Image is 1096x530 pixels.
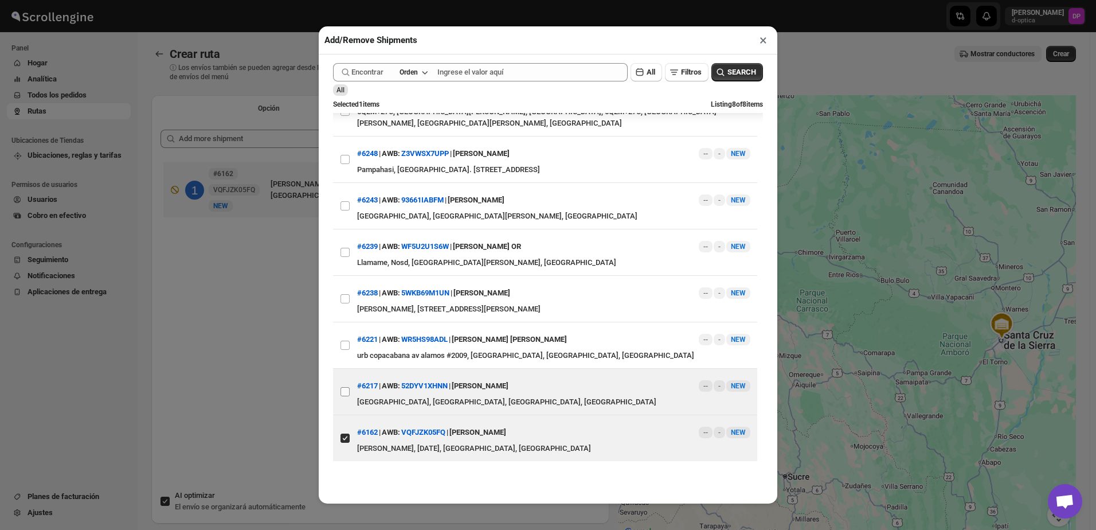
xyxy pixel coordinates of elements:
[452,329,567,350] div: [PERSON_NAME] [PERSON_NAME]
[731,243,746,251] span: NEW
[357,236,521,257] div: | |
[703,289,708,298] span: --
[703,381,708,391] span: --
[357,143,510,164] div: | |
[401,196,444,204] button: 93661IABFM
[401,381,448,390] button: 52DYV1XHNN
[357,376,508,396] div: | |
[357,196,378,204] button: #6243
[703,335,708,344] span: --
[382,194,400,206] span: AWB:
[718,289,721,298] span: -
[453,236,521,257] div: [PERSON_NAME] OR
[382,427,400,438] span: AWB:
[647,68,655,76] span: All
[755,32,772,48] button: ×
[731,428,746,437] span: NEW
[401,335,448,344] button: WR5HS98ADL
[401,149,449,158] button: Z3VWSX7UPP
[1048,484,1082,519] a: Chat abierto
[357,335,378,344] button: #6221
[703,196,708,205] span: --
[333,100,379,108] span: Selected 1 items
[448,190,504,211] div: [PERSON_NAME]
[151,120,609,471] div: Selected Shipments
[324,34,417,46] h2: Add/Remove Shipments
[711,63,763,81] button: SEARCH
[382,241,400,252] span: AWB:
[631,63,662,81] button: All
[681,68,702,76] span: Filtros
[357,443,750,454] div: [PERSON_NAME], [DATE], [GEOGRAPHIC_DATA], [GEOGRAPHIC_DATA]
[731,289,746,297] span: NEW
[731,196,746,204] span: NEW
[703,149,708,158] span: --
[731,336,746,344] span: NEW
[382,334,400,345] span: AWB:
[357,329,567,350] div: | |
[393,64,434,80] button: Orden
[357,289,378,297] button: #6238
[718,242,721,251] span: -
[357,149,378,158] button: #6248
[718,149,721,158] span: -
[401,242,449,251] button: WF5U2U1S6W
[453,283,510,303] div: [PERSON_NAME]
[357,106,750,129] div: 6Q2M+27C, [GEOGRAPHIC_DATA][PERSON_NAME], [GEOGRAPHIC_DATA], 6Q2M+27C, [GEOGRAPHIC_DATA][PERSON_N...
[727,67,756,78] span: SEARCH
[382,380,400,392] span: AWB:
[357,242,378,251] button: #6239
[357,428,378,437] button: #6162
[718,196,721,205] span: -
[400,68,418,77] div: Orden
[718,381,721,391] span: -
[711,100,763,108] span: Listing 8 of 8 items
[351,67,383,78] span: Encontrar
[357,422,506,443] div: | |
[449,422,506,443] div: [PERSON_NAME]
[336,86,345,94] span: All
[357,396,750,408] div: [GEOGRAPHIC_DATA], [GEOGRAPHIC_DATA], [GEOGRAPHIC_DATA], [GEOGRAPHIC_DATA]
[703,242,708,251] span: --
[401,428,445,437] button: VQFJZK05FQ
[382,287,400,299] span: AWB:
[357,303,750,315] div: [PERSON_NAME], [STREET_ADDRESS][PERSON_NAME]
[452,376,508,396] div: [PERSON_NAME]
[437,63,628,81] input: Ingrese el valor aquí
[357,211,750,222] div: [GEOGRAPHIC_DATA], [GEOGRAPHIC_DATA][PERSON_NAME], [GEOGRAPHIC_DATA]
[382,148,400,159] span: AWB:
[731,150,746,158] span: NEW
[453,143,510,164] div: [PERSON_NAME]
[703,428,708,437] span: --
[357,190,504,211] div: | |
[357,164,750,176] div: Pampahasi, [GEOGRAPHIC_DATA]. [STREET_ADDRESS]
[357,350,750,361] div: urb copacabana av alamos #2009, [GEOGRAPHIC_DATA], [GEOGRAPHIC_DATA], [GEOGRAPHIC_DATA]
[357,257,750,268] div: Llamame, Nosd, [GEOGRAPHIC_DATA][PERSON_NAME], [GEOGRAPHIC_DATA]
[731,382,746,390] span: NEW
[357,283,510,303] div: | |
[665,63,709,81] button: Filtros
[718,335,721,344] span: -
[718,428,721,437] span: -
[357,381,378,390] button: #6217
[401,289,449,297] button: 5WKB69M1UN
